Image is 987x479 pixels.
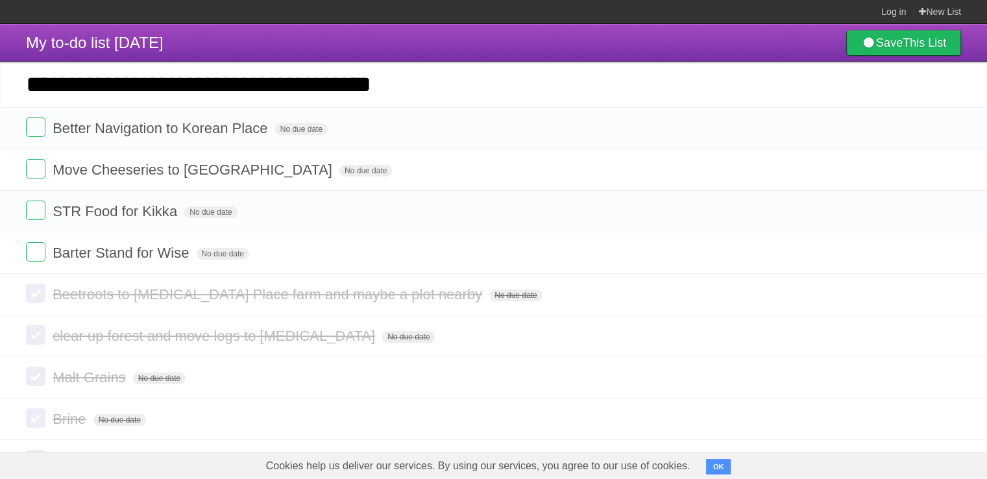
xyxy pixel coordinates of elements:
[26,284,45,303] label: Done
[26,117,45,137] label: Done
[26,242,45,262] label: Done
[184,206,237,218] span: No due date
[26,159,45,178] label: Done
[93,414,146,426] span: No due date
[26,408,45,428] label: Done
[53,328,378,344] span: clear up forest and move logs to [MEDICAL_DATA]
[53,369,128,386] span: Malt Grains
[26,34,164,51] span: My to-do list [DATE]
[53,120,271,136] span: Better Navigation to Korean Place
[26,325,45,345] label: Done
[26,450,45,469] label: Done
[53,245,192,261] span: Barter Stand for Wise
[26,201,45,220] label: Done
[53,286,485,302] span: Beetroots to [MEDICAL_DATA] Place farm and maybe a plot nearby
[339,165,392,177] span: No due date
[197,248,249,260] span: No due date
[489,289,542,301] span: No due date
[53,203,180,219] span: STR Food for Kikka
[53,411,89,427] span: Brine
[133,373,186,384] span: No due date
[53,162,335,178] span: Move Cheeseries to [GEOGRAPHIC_DATA]
[903,36,946,49] b: This List
[275,123,328,135] span: No due date
[846,30,961,56] a: SaveThis List
[706,459,731,474] button: OK
[382,331,435,343] span: No due date
[253,453,703,479] span: Cookies help us deliver our services. By using our services, you agree to our use of cookies.
[26,367,45,386] label: Done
